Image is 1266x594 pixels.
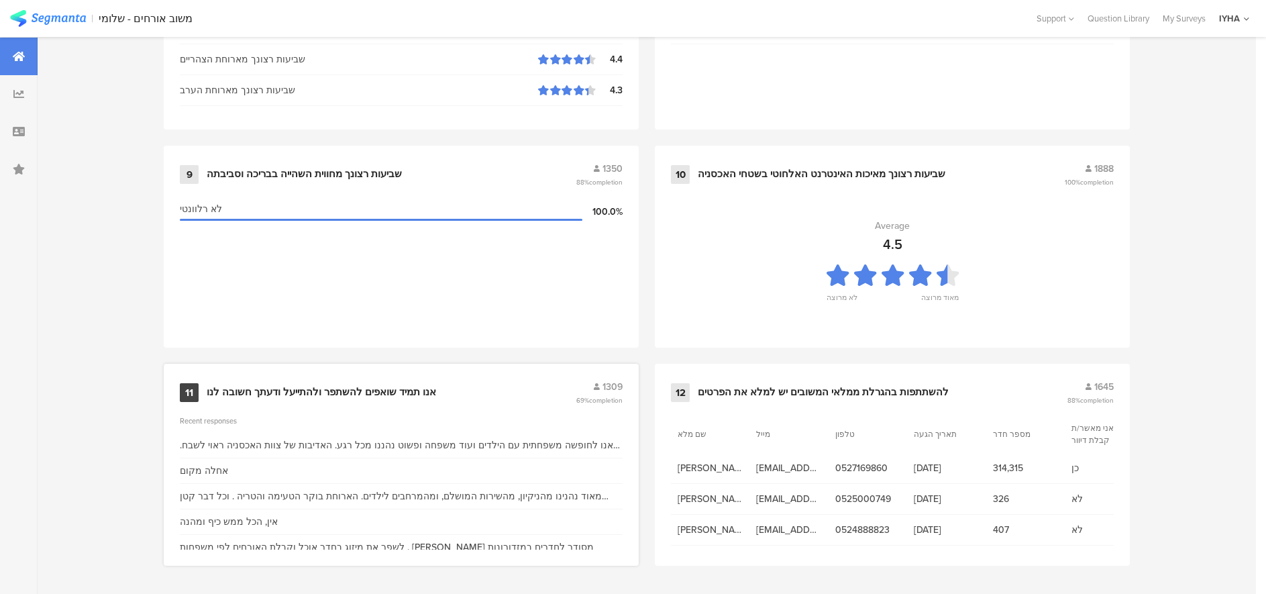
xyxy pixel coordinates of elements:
[207,386,436,399] div: אנו תמיד שואפים להשתפר ולהתייעל ודעתך חשובה לנו
[921,292,959,311] div: מאוד מרוצה
[1037,8,1074,29] div: Support
[1071,422,1132,446] section: אני מאשר/ת קבלת דיוור
[1071,492,1137,506] span: לא
[678,428,738,440] section: שם מלא
[875,219,910,233] div: Average
[602,380,623,394] span: 1309
[835,492,900,506] span: 0525000749
[1080,177,1114,187] span: completion
[596,52,623,66] div: 4.4
[1071,461,1137,475] span: כן
[883,234,902,254] div: 4.5
[180,83,538,97] div: שביעות רצונך מארוחת הערב
[1094,380,1114,394] span: 1645
[589,177,623,187] span: completion
[180,515,278,529] div: אין, הכל ממש כיף ומהנה
[10,10,86,27] img: segmanta logo
[1219,12,1240,25] div: IYHA
[671,383,690,402] div: 12
[180,489,623,503] div: מאוד נהנינו מהניקיון, מהשירות המושלם, ומהמרחבים לילדים. הארוחת בוקר הטעימה והטריה . וכל דבר קטן ש...
[1094,162,1114,176] span: 1888
[678,492,743,506] span: [PERSON_NAME]
[835,461,900,475] span: 0527169860
[671,165,690,184] div: 10
[756,428,816,440] section: מייל
[698,168,945,181] div: שביעות רצונך מאיכות האינטרנט האלחוטי בשטחי האכסניה
[914,492,979,506] span: [DATE]
[582,205,623,219] div: 100.0%
[180,52,538,66] div: שביעות רצונך מארוחת הצהריים
[835,523,900,537] span: 0524888823
[180,438,623,452] div: באנו לחופשה משפחתית עם הילדים ועוד משפחה ופשוט נהננו מכל רגע. האדיבות של צוות האכסניה ראוי לשבח. ...
[827,292,857,311] div: לא מרוצה
[698,386,949,399] div: להשתתפות בהגרלת ממלאי המשובים יש למלא את הפרטים
[1065,177,1114,187] span: 100%
[180,464,228,478] div: אחלה מקום
[756,523,821,537] span: [EMAIL_ADDRESS][DOMAIN_NAME]
[180,383,199,402] div: 11
[180,165,199,184] div: 9
[993,492,1058,506] span: 326
[914,523,979,537] span: [DATE]
[180,540,594,554] div: לשפר את מיזוג בחדר אוכל וקבלת האורחים לפי משפחות . [PERSON_NAME] מסודר לחדרים במזדורונות
[576,395,623,405] span: 69%
[596,83,623,97] div: 4.3
[207,168,402,181] div: שביעות רצונך מחווית השהייה בבריכה וסביבתה
[993,461,1058,475] span: 314,315
[1071,523,1137,537] span: לא
[914,461,979,475] span: [DATE]
[180,202,222,216] span: לא רלוונטי
[835,428,896,440] section: טלפון
[1081,12,1156,25] a: Question Library
[756,461,821,475] span: [EMAIL_ADDRESS][DOMAIN_NAME]
[1067,395,1114,405] span: 88%
[678,461,743,475] span: [PERSON_NAME]
[576,177,623,187] span: 88%
[180,415,623,426] div: Recent responses
[678,523,743,537] span: [PERSON_NAME]
[91,11,93,26] div: |
[589,395,623,405] span: completion
[914,428,974,440] section: תאריך הגעה
[99,12,193,25] div: משוב אורחים - שלומי
[1156,12,1212,25] a: My Surveys
[993,428,1053,440] section: מספר חדר
[993,523,1058,537] span: 407
[1080,395,1114,405] span: completion
[602,162,623,176] span: 1350
[756,492,821,506] span: [EMAIL_ADDRESS][DOMAIN_NAME]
